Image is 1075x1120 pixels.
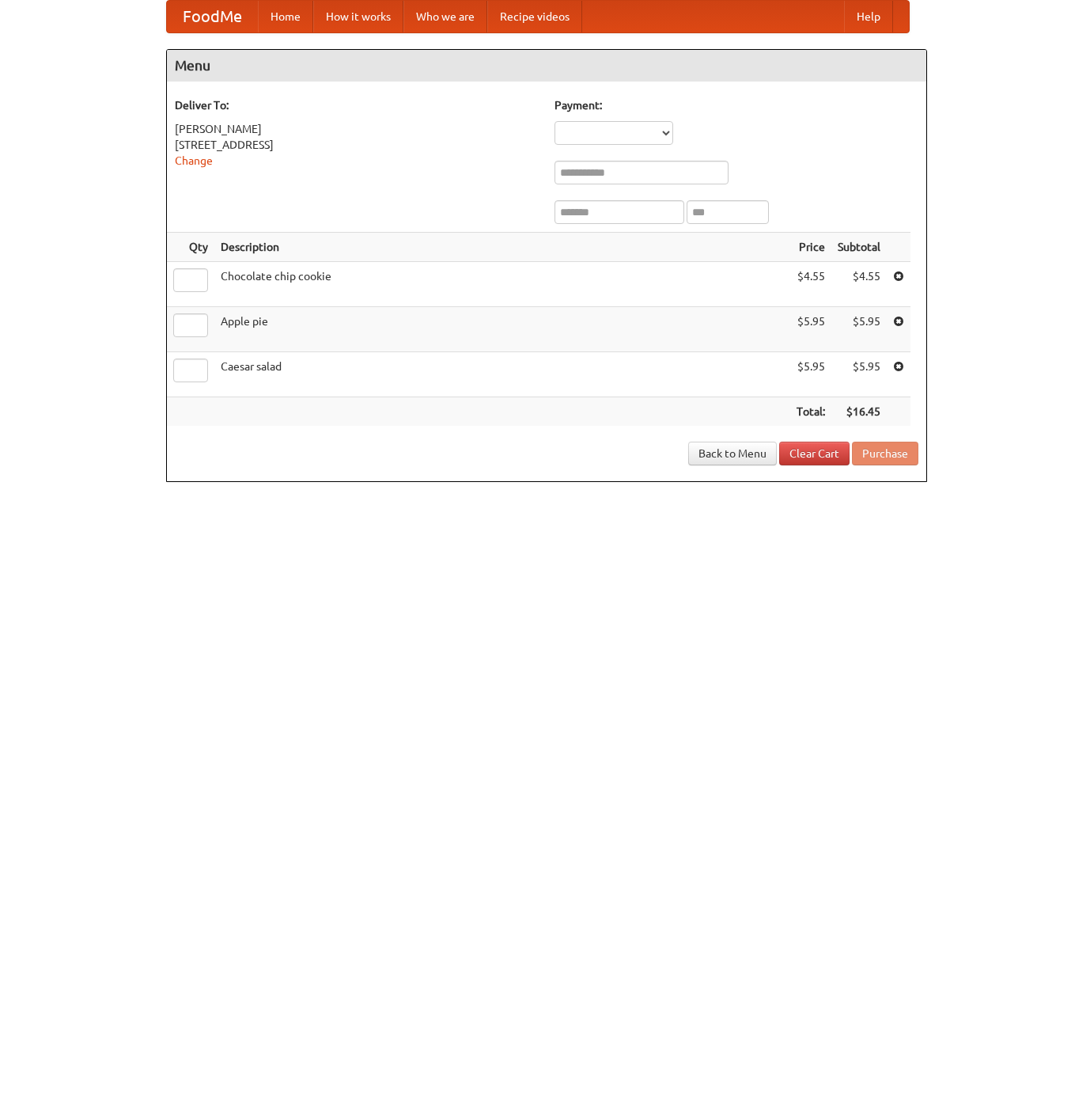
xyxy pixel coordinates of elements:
[175,121,539,137] div: [PERSON_NAME]
[175,137,539,153] div: [STREET_ADDRESS]
[487,1,582,32] a: Recipe videos
[831,397,887,427] th: $16.45
[844,1,893,32] a: Help
[175,154,213,167] a: Change
[790,352,831,397] td: $5.95
[831,233,887,262] th: Subtotal
[214,233,790,262] th: Description
[790,307,831,352] td: $5.95
[214,352,790,397] td: Caesar salad
[167,1,258,32] a: FoodMe
[403,1,487,32] a: Who we are
[790,397,831,427] th: Total:
[852,442,918,465] button: Purchase
[167,233,214,262] th: Qty
[779,442,850,465] a: Clear Cart
[555,97,918,113] h5: Payment:
[831,307,887,352] td: $5.95
[688,442,777,465] a: Back to Menu
[831,262,887,307] td: $4.55
[790,233,831,262] th: Price
[175,97,539,113] h5: Deliver To:
[167,50,926,82] h4: Menu
[790,262,831,307] td: $4.55
[258,1,313,32] a: Home
[831,352,887,397] td: $5.95
[214,262,790,307] td: Chocolate chip cookie
[214,307,790,352] td: Apple pie
[313,1,403,32] a: How it works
